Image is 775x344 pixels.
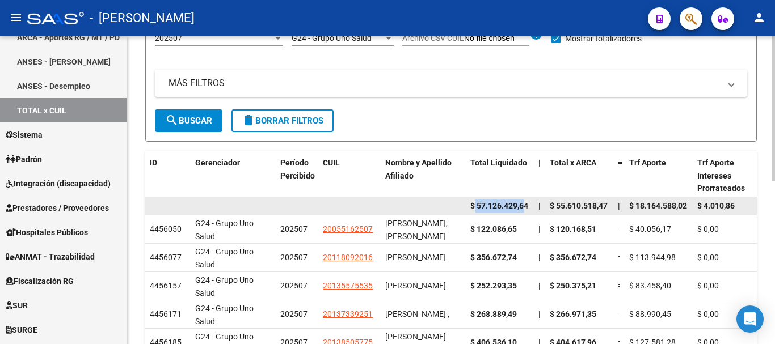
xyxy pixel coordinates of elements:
datatable-header-cell: Total Liquidado [466,151,534,201]
span: 20055162507 [323,224,373,233]
span: $ 40.056,17 [629,224,671,233]
span: $ 250.375,21 [550,281,596,290]
span: $ 57.126.429,64 [470,201,528,210]
span: Borrar Filtros [242,116,323,126]
span: $ 266.971,35 [550,309,596,318]
span: $ 0,00 [697,224,719,233]
span: | [538,281,540,290]
span: Trf Aporte [629,158,666,167]
span: | [538,309,540,318]
span: Buscar [165,116,212,126]
span: G24 - Grupo Uno Salud [195,304,254,326]
datatable-header-cell: Trf Aporte [625,151,693,201]
span: Fiscalización RG [6,275,74,287]
span: = [618,309,622,318]
mat-icon: menu [9,11,23,24]
span: Mostrar totalizadores [565,32,642,45]
span: Hospitales Públicos [6,226,88,239]
span: $ 83.458,40 [629,281,671,290]
span: $ 356.672,74 [470,253,517,262]
button: Buscar [155,109,222,132]
span: 4456157 [150,281,182,290]
mat-icon: delete [242,113,255,127]
span: $ 0,00 [697,253,719,262]
span: = [618,253,622,262]
input: Archivo CSV CUIL [464,33,529,44]
span: $ 88.990,45 [629,309,671,318]
span: SURGE [6,324,37,336]
span: 202507 [155,33,182,43]
span: 20118092016 [323,253,373,262]
span: $ 120.168,51 [550,224,596,233]
datatable-header-cell: Gerenciador [191,151,276,201]
datatable-header-cell: Trf Aporte Intereses Prorrateados [693,151,761,201]
span: CUIL [323,158,340,167]
span: | [618,201,620,210]
span: Total x ARCA [550,158,596,167]
span: - [PERSON_NAME] [90,6,195,31]
span: $ 356.672,74 [550,253,596,262]
span: 20135575535 [323,281,373,290]
button: Borrar Filtros [231,109,334,132]
datatable-header-cell: Nombre y Apellido Afiliado [381,151,466,201]
span: = [618,281,622,290]
span: | [538,158,541,167]
span: $ 122.086,65 [470,224,517,233]
span: | [538,224,540,233]
span: Período Percibido [280,158,315,180]
span: G24 - Grupo Uno Salud [195,275,254,298]
span: | [538,253,540,262]
span: 20137339251 [323,309,373,318]
span: 4456171 [150,309,182,318]
span: $ 0,00 [697,281,719,290]
span: Padrón [6,153,42,165]
span: 4456077 [150,253,182,262]
span: $ 252.293,35 [470,281,517,290]
datatable-header-cell: | [534,151,545,201]
mat-icon: search [165,113,179,127]
mat-icon: person [752,11,766,24]
div: Open Intercom Messenger [736,305,764,333]
span: Integración (discapacidad) [6,177,111,190]
datatable-header-cell: Período Percibido [276,151,318,201]
datatable-header-cell: Total x ARCA [545,151,613,201]
span: SUR [6,299,28,312]
mat-expansion-panel-header: MÁS FILTROS [155,70,747,97]
span: $ 268.889,49 [470,309,517,318]
span: = [618,158,622,167]
span: G24 - Grupo Uno Salud [292,33,372,43]
span: $ 4.010,86 [697,201,735,210]
span: 202507 [280,224,308,233]
span: Nombre y Apellido Afiliado [385,158,452,180]
span: Archivo CSV CUIL [402,33,464,43]
span: ANMAT - Trazabilidad [6,250,95,263]
span: [PERSON_NAME] [385,253,446,262]
span: = [618,224,622,233]
span: $ 113.944,98 [629,253,676,262]
span: $ 18.164.588,02 [629,201,687,210]
span: | [538,201,541,210]
span: $ 0,00 [697,309,719,318]
span: 202507 [280,309,308,318]
datatable-header-cell: ID [145,151,191,201]
span: Gerenciador [195,158,240,167]
datatable-header-cell: = [613,151,625,201]
span: G24 - Grupo Uno Salud [195,219,254,241]
span: Sistema [6,129,43,141]
span: [PERSON_NAME] [385,281,446,290]
span: [PERSON_NAME], [PERSON_NAME] [385,219,448,241]
span: Trf Aporte Intereses Prorrateados [697,158,745,193]
span: $ 55.610.518,47 [550,201,608,210]
span: Total Liquidado [470,158,527,167]
span: 202507 [280,281,308,290]
span: G24 - Grupo Uno Salud [195,247,254,269]
span: Prestadores / Proveedores [6,202,109,214]
span: 202507 [280,253,308,262]
span: ID [150,158,157,167]
span: 4456050 [150,224,182,233]
datatable-header-cell: CUIL [318,151,381,201]
span: [PERSON_NAME] , [385,309,449,318]
mat-panel-title: MÁS FILTROS [169,77,720,90]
